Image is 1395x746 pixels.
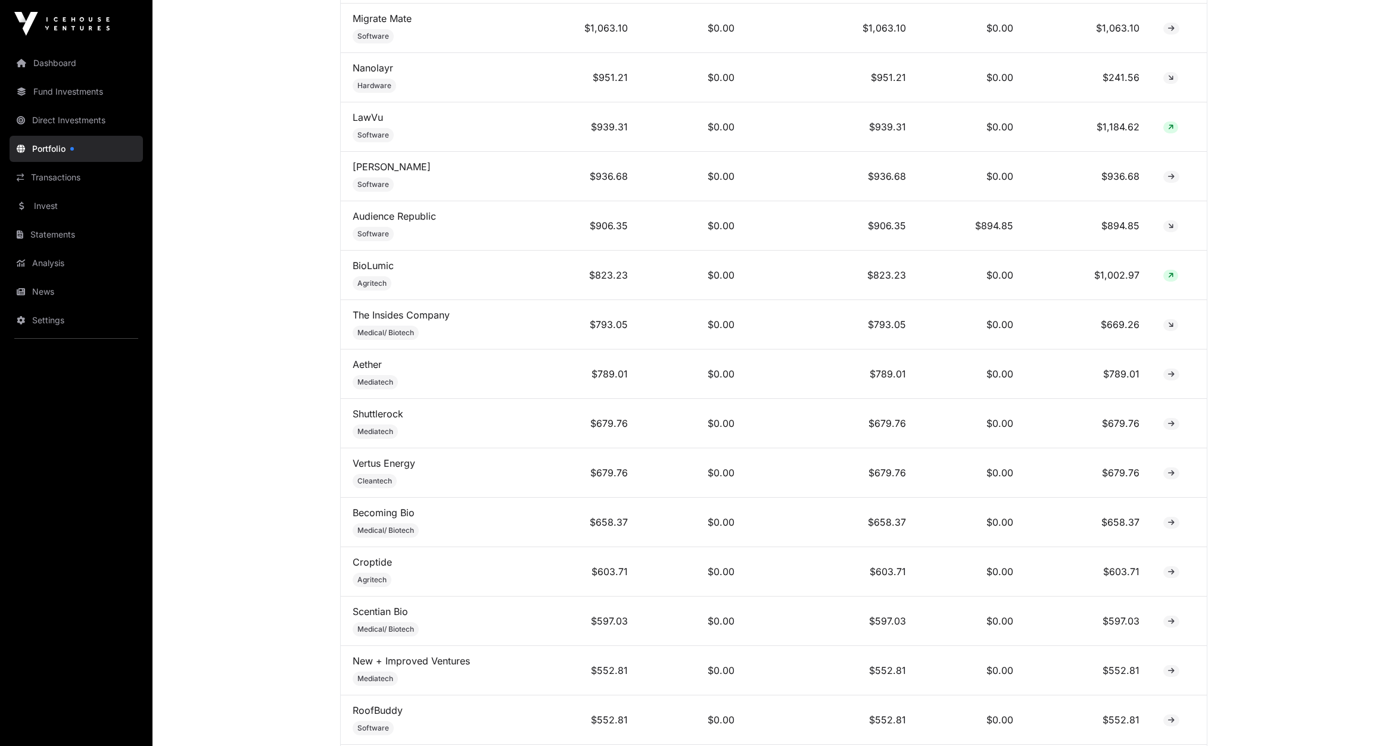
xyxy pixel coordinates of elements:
td: $679.76 [746,448,917,498]
td: $552.81 [746,695,917,745]
td: $0.00 [640,300,747,349]
a: Migrate Mate [353,13,412,24]
td: $823.23 [536,251,640,300]
td: $0.00 [640,646,747,695]
td: $603.71 [1025,547,1152,597]
td: $894.85 [1025,201,1152,251]
a: Settings [10,307,143,333]
td: $552.81 [746,646,917,695]
td: $0.00 [640,498,747,547]
a: Shuttlerock [353,408,403,420]
span: Medical/ Biotech [357,625,414,634]
td: $603.71 [536,547,640,597]
td: $603.71 [746,547,917,597]
td: $0.00 [640,695,747,745]
td: $658.37 [536,498,640,547]
a: Scentian Bio [353,605,408,617]
a: Transactions [10,164,143,191]
td: $0.00 [918,498,1025,547]
a: Croptide [353,556,392,568]
a: [PERSON_NAME] [353,161,431,173]
td: $939.31 [746,102,917,152]
td: $823.23 [746,251,917,300]
td: $0.00 [918,399,1025,448]
td: $789.01 [1025,349,1152,399]
td: $679.76 [1025,448,1152,498]
td: $951.21 [746,53,917,102]
a: Aether [353,358,382,370]
td: $1,002.97 [1025,251,1152,300]
td: $936.68 [746,152,917,201]
td: $552.81 [536,695,640,745]
td: $0.00 [640,201,747,251]
td: $1,063.10 [536,4,640,53]
a: Dashboard [10,50,143,76]
a: Audience Republic [353,210,436,222]
span: Medical/ Biotech [357,526,414,535]
td: $0.00 [640,448,747,498]
td: $0.00 [640,53,747,102]
a: LawVu [353,111,383,123]
span: Software [357,229,389,239]
td: $793.05 [746,300,917,349]
td: $552.81 [1025,695,1152,745]
td: $0.00 [918,448,1025,498]
td: $939.31 [536,102,640,152]
td: $1,184.62 [1025,102,1152,152]
a: Invest [10,193,143,219]
td: $951.21 [536,53,640,102]
td: $0.00 [918,646,1025,695]
a: Becoming Bio [353,507,415,519]
td: $0.00 [640,251,747,300]
td: $658.37 [746,498,917,547]
td: $0.00 [640,547,747,597]
td: $936.68 [1025,152,1152,201]
td: $789.01 [536,349,640,399]
span: Agritech [357,575,387,585]
td: $679.76 [1025,399,1152,448]
td: $906.35 [746,201,917,251]
td: $597.03 [746,597,917,646]
a: Portfolio [10,136,143,162]
td: $0.00 [918,349,1025,399]
span: Mediatech [357,427,393,436]
img: Icehouse Ventures Logo [14,12,110,36]
span: Mediatech [357,674,393,683]
span: Hardware [357,81,391,90]
td: $0.00 [918,102,1025,152]
td: $0.00 [640,102,747,152]
td: $679.76 [746,399,917,448]
td: $793.05 [536,300,640,349]
td: $0.00 [918,251,1025,300]
td: $597.03 [536,597,640,646]
td: $552.81 [536,646,640,695]
td: $0.00 [918,152,1025,201]
a: Nanolayr [353,62,393,74]
td: $0.00 [640,597,747,646]
td: $0.00 [918,547,1025,597]
td: $1,063.10 [1025,4,1152,53]
td: $0.00 [918,4,1025,53]
iframe: Chat Widget [1335,689,1395,746]
td: $669.26 [1025,300,1152,349]
td: $241.56 [1025,53,1152,102]
td: $0.00 [918,695,1025,745]
a: Analysis [10,250,143,276]
td: $552.81 [1025,646,1152,695]
td: $0.00 [918,597,1025,646]
a: Vertus Energy [353,457,415,469]
td: $0.00 [640,399,747,448]
a: The Insides Company [353,309,450,321]
td: $894.85 [918,201,1025,251]
td: $936.68 [536,152,640,201]
td: $789.01 [746,349,917,399]
a: RoofBuddy [353,704,403,716]
td: $0.00 [918,300,1025,349]
td: $679.76 [536,399,640,448]
a: New + Improved Ventures [353,655,470,667]
span: Medical/ Biotech [357,328,414,338]
td: $0.00 [640,349,747,399]
span: Agritech [357,279,387,288]
td: $679.76 [536,448,640,498]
